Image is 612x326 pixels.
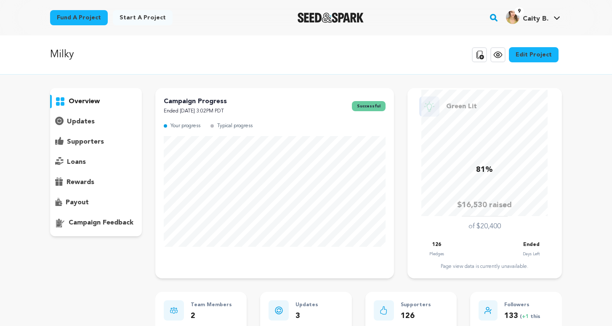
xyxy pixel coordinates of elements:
[50,196,142,209] button: payout
[217,121,253,131] p: Typical progress
[50,216,142,230] button: campaign feedback
[523,16,548,22] span: Caity B.
[191,300,232,310] p: Team Members
[67,137,104,147] p: supporters
[295,310,318,322] p: 3
[295,300,318,310] p: Updates
[50,176,142,189] button: rewards
[50,135,142,149] button: supporters
[429,250,444,258] p: Pledges
[506,11,548,24] div: Caity B.'s Profile
[432,240,441,250] p: 126
[67,157,86,167] p: loans
[50,10,108,25] a: Fund a project
[67,177,94,187] p: rewards
[298,13,364,23] img: Seed&Spark Logo Dark Mode
[50,115,142,128] button: updates
[50,47,74,62] p: Milky
[514,7,524,16] span: 9
[352,101,386,111] span: successful
[476,164,493,176] p: 81%
[401,300,431,310] p: Supporters
[401,310,431,322] p: 126
[69,96,100,107] p: overview
[522,314,530,319] span: +1
[69,218,133,228] p: campaign feedback
[67,117,95,127] p: updates
[298,13,364,23] a: Seed&Spark Homepage
[523,240,540,250] p: Ended
[191,310,232,322] p: 2
[509,47,559,62] a: Edit Project
[50,155,142,169] button: loans
[416,263,553,270] div: Page view data is currently unavailable.
[504,300,553,310] p: Followers
[506,11,519,24] img: 2dcabe12e680fe0f.jpg
[113,10,173,25] a: Start a project
[504,9,562,24] a: Caity B.'s Profile
[50,95,142,108] button: overview
[523,250,540,258] p: Days Left
[170,121,200,131] p: Your progress
[468,222,501,232] p: of $20,400
[66,198,89,208] p: payout
[504,9,562,27] span: Caity B.'s Profile
[164,96,227,107] p: Campaign Progress
[164,107,227,116] p: Ended [DATE] 3:02PM PDT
